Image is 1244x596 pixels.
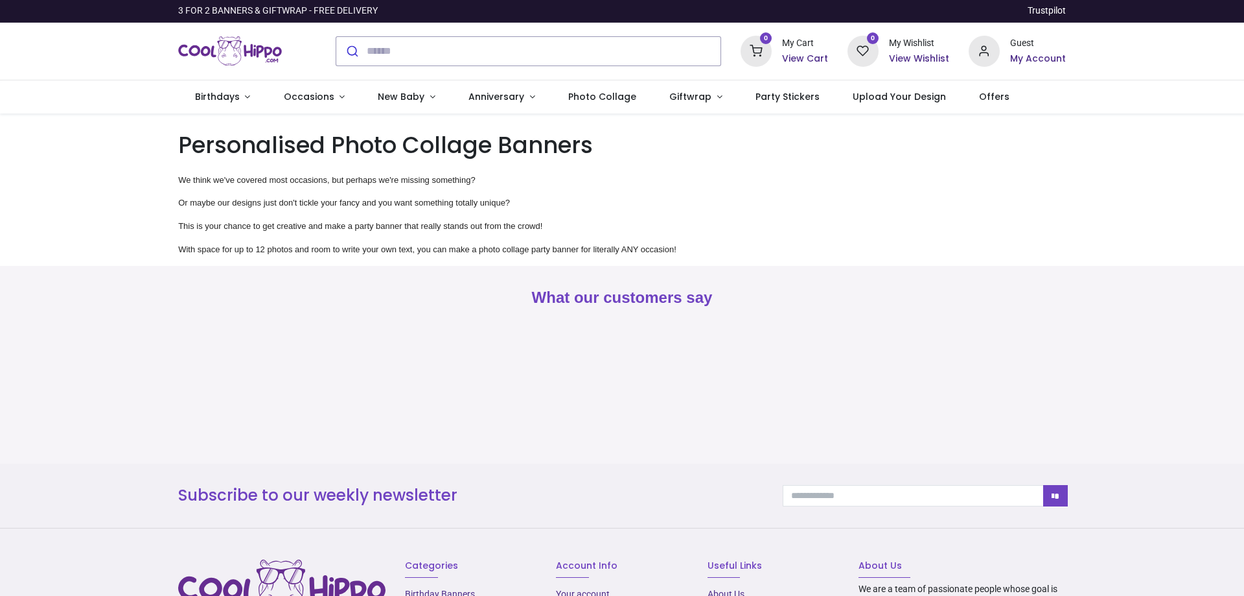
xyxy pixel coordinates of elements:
[178,287,1066,309] h2: What our customers say
[858,560,1066,573] h6: About Us
[178,33,282,69] a: Logo of Cool Hippo
[178,175,476,185] span: We think we've covered most occasions, but perhaps we're missing something?
[178,221,542,231] span: This is your chance to get creative and make a party banner that really stands out from the crowd!
[267,80,362,114] a: Occasions
[1010,53,1066,66] a: My Account
[178,33,282,69] img: Cool Hippo
[452,80,551,114] a: Anniversary
[1010,37,1066,50] div: Guest
[847,45,879,55] a: 0
[979,90,1009,103] span: Offers
[760,32,772,45] sup: 0
[889,37,949,50] div: My Wishlist
[178,484,763,507] h3: Subscribe to our weekly newsletter
[669,90,711,103] span: Giftwrap
[652,80,739,114] a: Giftwrap
[755,90,820,103] span: Party Stickers
[378,90,424,103] span: New Baby
[178,198,510,208] span: Or maybe our designs just don't tickle your fancy and you want something totally unique?
[867,32,879,45] sup: 0
[556,560,687,573] h6: Account Info
[178,129,1066,161] h1: Personalised Photo Collage Banners
[708,560,839,573] h6: Useful Links
[178,5,378,18] div: 3 FOR 2 BANNERS & GIFTWRAP - FREE DELIVERY
[336,37,367,66] button: Submit
[568,90,636,103] span: Photo Collage
[178,80,267,114] a: Birthdays
[284,90,334,103] span: Occasions
[741,45,772,55] a: 0
[853,90,946,103] span: Upload Your Design
[782,37,828,50] div: My Cart
[405,560,536,573] h6: Categories
[195,90,240,103] span: Birthdays
[1028,5,1066,18] a: Trustpilot
[178,244,676,254] span: With space for up to 12 photos and room to write your own text, you can make a photo collage part...
[889,53,949,66] a: View Wishlist
[468,90,524,103] span: Anniversary
[782,53,828,66] a: View Cart
[362,80,452,114] a: New Baby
